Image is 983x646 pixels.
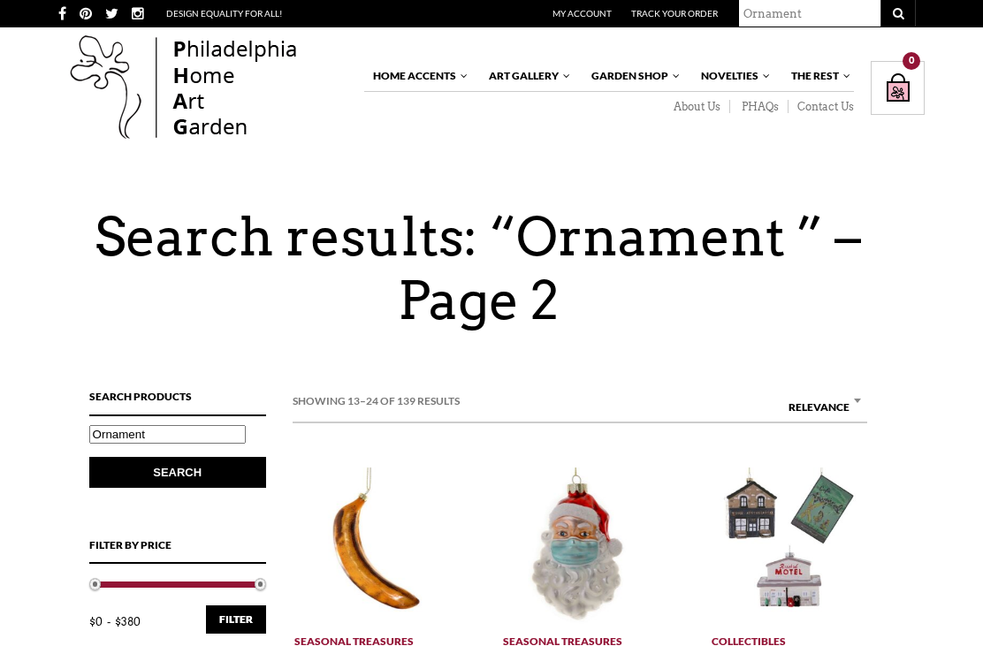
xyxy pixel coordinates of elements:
[206,605,266,634] button: Filter
[583,61,682,91] a: Garden Shop
[89,615,115,628] span: $0
[58,205,899,332] h1: Search results: “Ornament ” – Page 2
[89,457,266,488] button: Search
[692,61,772,91] a: Novelties
[552,8,612,19] a: My Account
[89,425,246,444] input: Search products…
[662,100,730,114] a: About Us
[89,388,266,416] h4: Search Products
[789,100,854,114] a: Contact Us
[480,61,572,91] a: Art Gallery
[781,390,867,425] span: Relevance
[631,8,718,19] a: Track Your Order
[89,536,266,565] h4: Filter by price
[115,615,141,628] span: $380
[781,390,867,414] span: Relevance
[730,100,789,114] a: PHAQs
[782,61,852,91] a: The Rest
[89,605,266,640] div: Price: —
[364,61,469,91] a: Home Accents
[293,392,460,410] em: Showing 13–24 of 139 results
[903,52,920,70] div: 0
